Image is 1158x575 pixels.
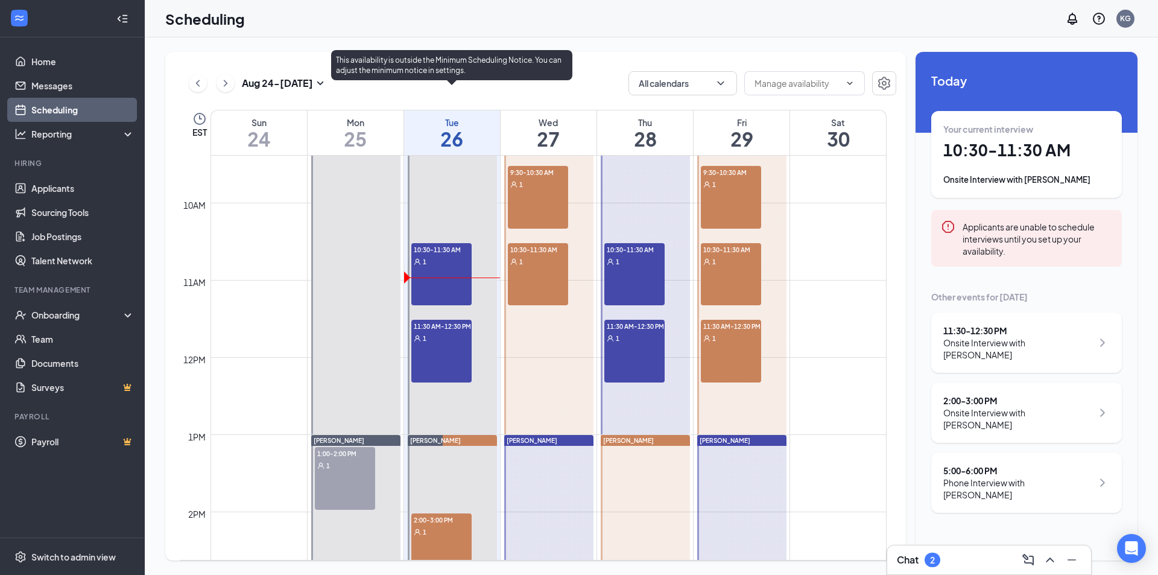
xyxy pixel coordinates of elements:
[181,353,208,366] div: 12pm
[189,74,207,92] button: ChevronLeft
[1120,13,1131,24] div: KG
[14,551,27,563] svg: Settings
[14,128,27,140] svg: Analysis
[211,116,307,129] div: Sun
[616,334,619,343] span: 1
[1095,475,1110,490] svg: ChevronRight
[931,71,1122,90] span: Today
[715,77,727,89] svg: ChevronDown
[700,437,750,444] span: [PERSON_NAME]
[31,128,135,140] div: Reporting
[701,320,761,332] span: 11:30 AM-12:30 PM
[308,116,403,129] div: Mon
[423,334,426,343] span: 1
[423,528,426,536] span: 1
[186,430,208,443] div: 1pm
[1117,534,1146,563] div: Open Intercom Messenger
[1092,11,1106,26] svg: QuestionInfo
[308,110,403,155] a: August 25, 2025
[414,529,421,536] svg: User
[628,71,737,95] button: All calendarsChevronDown
[31,375,134,399] a: SurveysCrown
[897,553,919,567] h3: Chat
[963,220,1112,257] div: Applicants are unable to schedule interviews until you set up your availability.
[519,258,523,266] span: 1
[242,77,313,90] h3: Aug 24 - [DATE]
[315,447,375,459] span: 1:00-2:00 PM
[31,49,134,74] a: Home
[607,258,614,265] svg: User
[703,335,710,342] svg: User
[31,224,134,249] a: Job Postings
[181,276,208,289] div: 11am
[510,258,517,265] svg: User
[712,334,716,343] span: 1
[508,243,568,255] span: 10:30-11:30 AM
[943,123,1110,135] div: Your current interview
[116,13,128,25] svg: Collapse
[703,258,710,265] svg: User
[411,243,472,255] span: 10:30-11:30 AM
[404,116,500,129] div: Tue
[31,98,134,122] a: Scheduling
[31,551,116,563] div: Switch to admin view
[31,249,134,273] a: Talent Network
[501,116,596,129] div: Wed
[943,477,1092,501] div: Phone Interview with [PERSON_NAME]
[1019,550,1038,570] button: ComposeMessage
[510,181,517,188] svg: User
[930,555,935,565] div: 2
[1021,553,1036,567] svg: ComposeMessage
[501,129,596,149] h1: 27
[519,180,523,189] span: 1
[790,110,886,155] a: August 30, 2025
[507,437,557,444] span: [PERSON_NAME]
[31,430,134,454] a: PayrollCrown
[308,129,403,149] h1: 25
[755,77,840,90] input: Manage availability
[1065,11,1080,26] svg: Notifications
[211,129,307,149] h1: 24
[192,76,204,91] svg: ChevronLeft
[410,437,461,444] span: [PERSON_NAME]
[694,129,789,149] h1: 29
[192,112,207,126] svg: Clock
[314,437,364,444] span: [PERSON_NAME]
[414,258,421,265] svg: User
[423,258,426,266] span: 1
[414,335,421,342] svg: User
[326,462,330,470] span: 1
[1095,335,1110,350] svg: ChevronRight
[31,351,134,375] a: Documents
[13,12,25,24] svg: WorkstreamLogo
[694,110,789,155] a: August 29, 2025
[943,140,1110,160] h1: 10:30 - 11:30 AM
[604,320,665,332] span: 11:30 AM-12:30 PM
[943,465,1092,477] div: 5:00 - 6:00 PM
[943,325,1092,337] div: 11:30 - 12:30 PM
[607,335,614,342] svg: User
[165,8,245,29] h1: Scheduling
[1040,550,1060,570] button: ChevronUp
[411,513,472,526] span: 2:00-3:00 PM
[616,258,619,266] span: 1
[181,199,208,212] div: 10am
[313,76,327,91] svg: SmallChevronDown
[931,291,1122,303] div: Other events for [DATE]
[404,129,500,149] h1: 26
[31,176,134,200] a: Applicants
[604,243,665,255] span: 10:30-11:30 AM
[317,462,324,469] svg: User
[31,74,134,98] a: Messages
[943,337,1092,361] div: Onsite Interview with [PERSON_NAME]
[597,110,693,155] a: August 28, 2025
[31,200,134,224] a: Sourcing Tools
[597,116,693,129] div: Thu
[943,407,1092,431] div: Onsite Interview with [PERSON_NAME]
[941,220,955,234] svg: Error
[872,71,896,95] button: Settings
[1062,550,1081,570] button: Minimize
[31,327,134,351] a: Team
[943,174,1110,186] div: Onsite Interview with [PERSON_NAME]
